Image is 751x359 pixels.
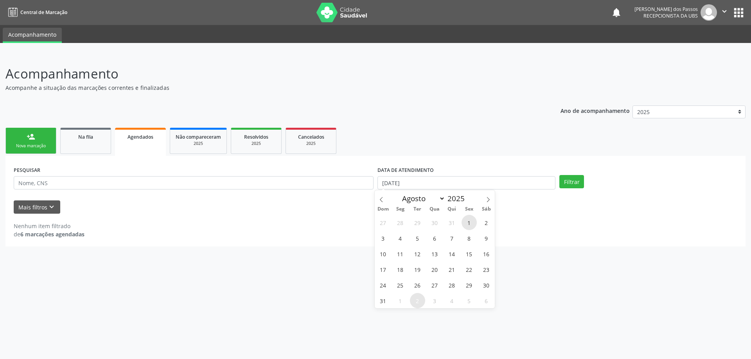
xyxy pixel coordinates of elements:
button: Filtrar [559,175,584,188]
div: 2025 [237,141,276,146]
span: Na fila [78,134,93,140]
a: Central de Marcação [5,6,67,19]
span: Agosto 21, 2025 [444,262,460,277]
span: Agosto 10, 2025 [375,246,391,261]
span: Agosto 19, 2025 [410,262,425,277]
span: Sáb [478,207,495,212]
i:  [720,7,729,16]
span: Central de Marcação [20,9,67,16]
span: Agendados [128,134,153,140]
span: Agosto 28, 2025 [444,277,460,293]
p: Acompanhe a situação das marcações correntes e finalizadas [5,84,523,92]
button:  [717,4,732,21]
span: Ter [409,207,426,212]
button: Mais filtroskeyboard_arrow_down [14,200,60,214]
span: Agosto 31, 2025 [375,293,391,308]
span: Julho 29, 2025 [410,215,425,230]
span: Setembro 4, 2025 [444,293,460,308]
span: Agosto 6, 2025 [427,230,442,246]
div: [PERSON_NAME] dos Passos [634,6,698,13]
span: Agosto 1, 2025 [462,215,477,230]
label: PESQUISAR [14,164,40,176]
span: Dom [375,207,392,212]
a: Acompanhamento [3,28,62,43]
span: Setembro 1, 2025 [393,293,408,308]
span: Agosto 22, 2025 [462,262,477,277]
span: Agosto 26, 2025 [410,277,425,293]
input: Nome, CNS [14,176,374,189]
select: Month [399,193,446,204]
span: Julho 28, 2025 [393,215,408,230]
p: Acompanhamento [5,64,523,84]
i: keyboard_arrow_down [47,203,56,211]
span: Agosto 3, 2025 [375,230,391,246]
span: Agosto 30, 2025 [479,277,494,293]
span: Agosto 5, 2025 [410,230,425,246]
label: DATA DE ATENDIMENTO [377,164,434,176]
span: Cancelados [298,134,324,140]
button: notifications [611,7,622,18]
span: Agosto 17, 2025 [375,262,391,277]
span: Não compareceram [176,134,221,140]
button: apps [732,6,746,20]
div: 2025 [291,141,331,146]
span: Agosto 14, 2025 [444,246,460,261]
input: Selecione um intervalo [377,176,555,189]
span: Agosto 8, 2025 [462,230,477,246]
span: Julho 27, 2025 [375,215,391,230]
span: Recepcionista da UBS [643,13,698,19]
div: person_add [27,132,35,141]
span: Agosto 11, 2025 [393,246,408,261]
input: Year [445,193,471,204]
span: Agosto 12, 2025 [410,246,425,261]
div: 2025 [176,141,221,146]
span: Agosto 2, 2025 [479,215,494,230]
span: Agosto 23, 2025 [479,262,494,277]
span: Agosto 9, 2025 [479,230,494,246]
span: Seg [392,207,409,212]
span: Qua [426,207,443,212]
span: Agosto 15, 2025 [462,246,477,261]
span: Agosto 25, 2025 [393,277,408,293]
div: Nova marcação [11,143,50,149]
p: Ano de acompanhamento [561,105,630,115]
strong: 6 marcações agendadas [20,230,84,238]
span: Sex [460,207,478,212]
span: Setembro 5, 2025 [462,293,477,308]
span: Setembro 6, 2025 [479,293,494,308]
img: img [701,4,717,21]
span: Resolvidos [244,134,268,140]
span: Setembro 2, 2025 [410,293,425,308]
span: Agosto 16, 2025 [479,246,494,261]
span: Setembro 3, 2025 [427,293,442,308]
div: Nenhum item filtrado [14,222,84,230]
div: de [14,230,84,238]
span: Agosto 27, 2025 [427,277,442,293]
span: Agosto 4, 2025 [393,230,408,246]
span: Agosto 24, 2025 [375,277,391,293]
span: Agosto 29, 2025 [462,277,477,293]
span: Agosto 20, 2025 [427,262,442,277]
span: Agosto 7, 2025 [444,230,460,246]
span: Qui [443,207,460,212]
span: Julho 30, 2025 [427,215,442,230]
span: Agosto 13, 2025 [427,246,442,261]
span: Agosto 18, 2025 [393,262,408,277]
span: Julho 31, 2025 [444,215,460,230]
